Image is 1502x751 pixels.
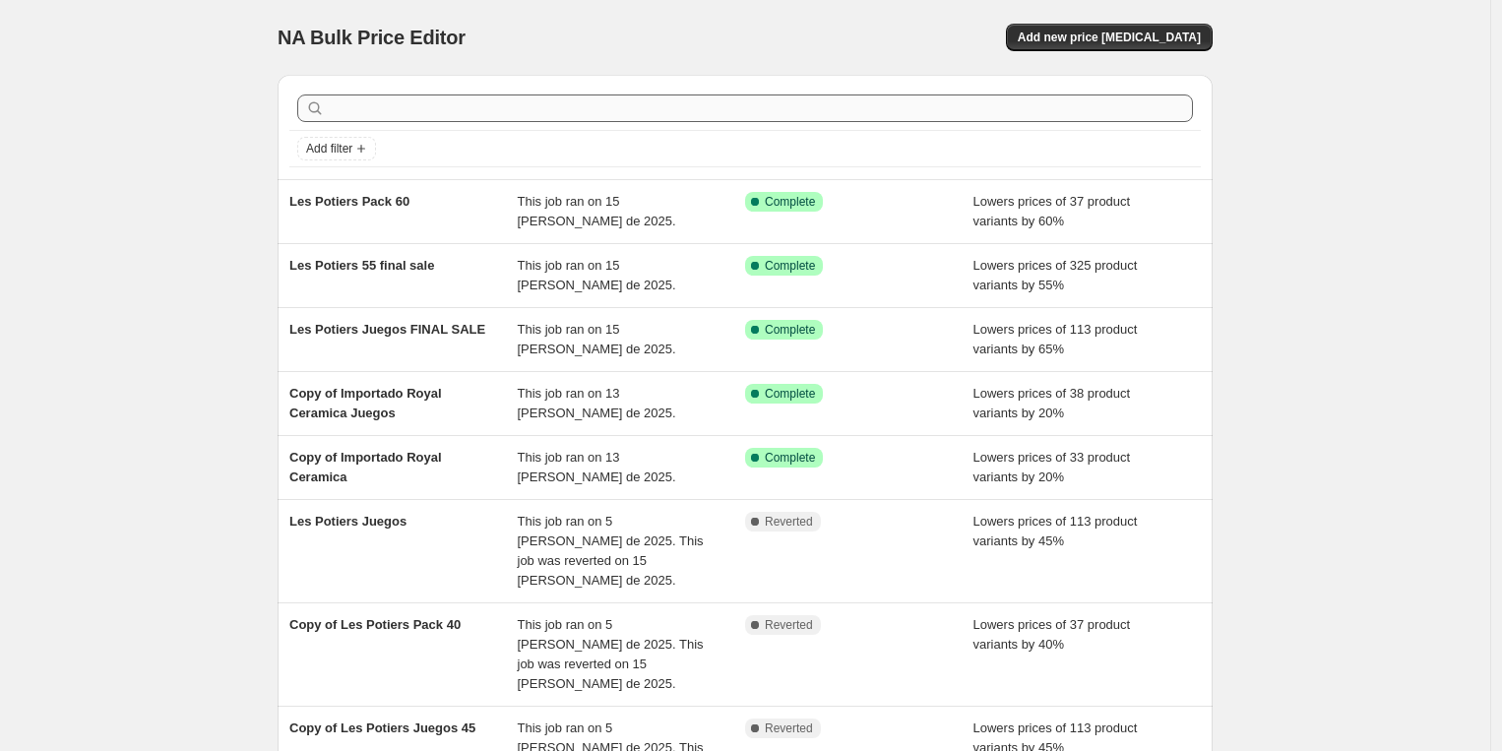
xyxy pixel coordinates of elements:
span: Lowers prices of 325 product variants by 55% [973,258,1138,292]
span: Copy of Les Potiers Pack 40 [289,617,461,632]
span: Les Potiers 55 final sale [289,258,434,273]
span: Les Potiers Pack 60 [289,194,409,209]
span: Complete [765,258,815,274]
span: Lowers prices of 113 product variants by 65% [973,322,1138,356]
span: Copy of Les Potiers Juegos 45 [289,720,475,735]
span: Complete [765,450,815,466]
span: Lowers prices of 37 product variants by 40% [973,617,1131,652]
span: Complete [765,322,815,338]
span: Les Potiers Juegos [289,514,407,529]
span: Lowers prices of 33 product variants by 20% [973,450,1131,484]
span: This job ran on 5 [PERSON_NAME] de 2025. This job was reverted on 15 [PERSON_NAME] de 2025. [518,617,704,691]
span: Lowers prices of 113 product variants by 45% [973,514,1138,548]
span: Copy of Importado Royal Ceramica Juegos [289,386,442,420]
span: Add filter [306,141,352,156]
span: Reverted [765,617,813,633]
button: Add filter [297,137,376,160]
span: This job ran on 15 [PERSON_NAME] de 2025. [518,194,676,228]
span: Reverted [765,720,813,736]
span: Lowers prices of 37 product variants by 60% [973,194,1131,228]
span: NA Bulk Price Editor [278,27,466,48]
span: This job ran on 15 [PERSON_NAME] de 2025. [518,258,676,292]
button: Add new price [MEDICAL_DATA] [1006,24,1213,51]
span: This job ran on 15 [PERSON_NAME] de 2025. [518,322,676,356]
span: Les Potiers Juegos FINAL SALE [289,322,485,337]
span: Complete [765,194,815,210]
span: This job ran on 5 [PERSON_NAME] de 2025. This job was reverted on 15 [PERSON_NAME] de 2025. [518,514,704,588]
span: Add new price [MEDICAL_DATA] [1018,30,1201,45]
span: Reverted [765,514,813,530]
span: Lowers prices of 38 product variants by 20% [973,386,1131,420]
span: Complete [765,386,815,402]
span: This job ran on 13 [PERSON_NAME] de 2025. [518,386,676,420]
span: Copy of Importado Royal Ceramica [289,450,442,484]
span: This job ran on 13 [PERSON_NAME] de 2025. [518,450,676,484]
